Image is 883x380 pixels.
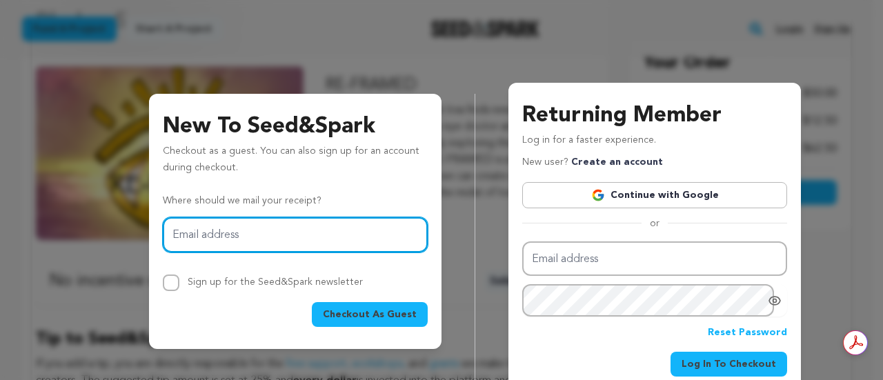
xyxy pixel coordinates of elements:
input: Email address [522,241,787,277]
h3: Returning Member [522,99,787,132]
input: Email address [163,217,428,252]
button: Log In To Checkout [671,352,787,377]
p: New user? [522,154,663,171]
label: Sign up for the Seed&Spark newsletter [188,277,363,287]
span: or [642,217,668,230]
a: Reset Password [708,325,787,341]
button: Checkout As Guest [312,302,428,327]
a: Create an account [571,157,663,167]
p: Where should we mail your receipt? [163,193,428,210]
p: Log in for a faster experience. [522,132,787,154]
span: Log In To Checkout [682,357,776,371]
span: Checkout As Guest [323,308,417,321]
a: Continue with Google [522,182,787,208]
img: Google logo [591,188,605,202]
h3: New To Seed&Spark [163,110,428,143]
a: Show password as plain text. Warning: this will display your password on the screen. [768,294,782,308]
p: Checkout as a guest. You can also sign up for an account during checkout. [163,143,428,182]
